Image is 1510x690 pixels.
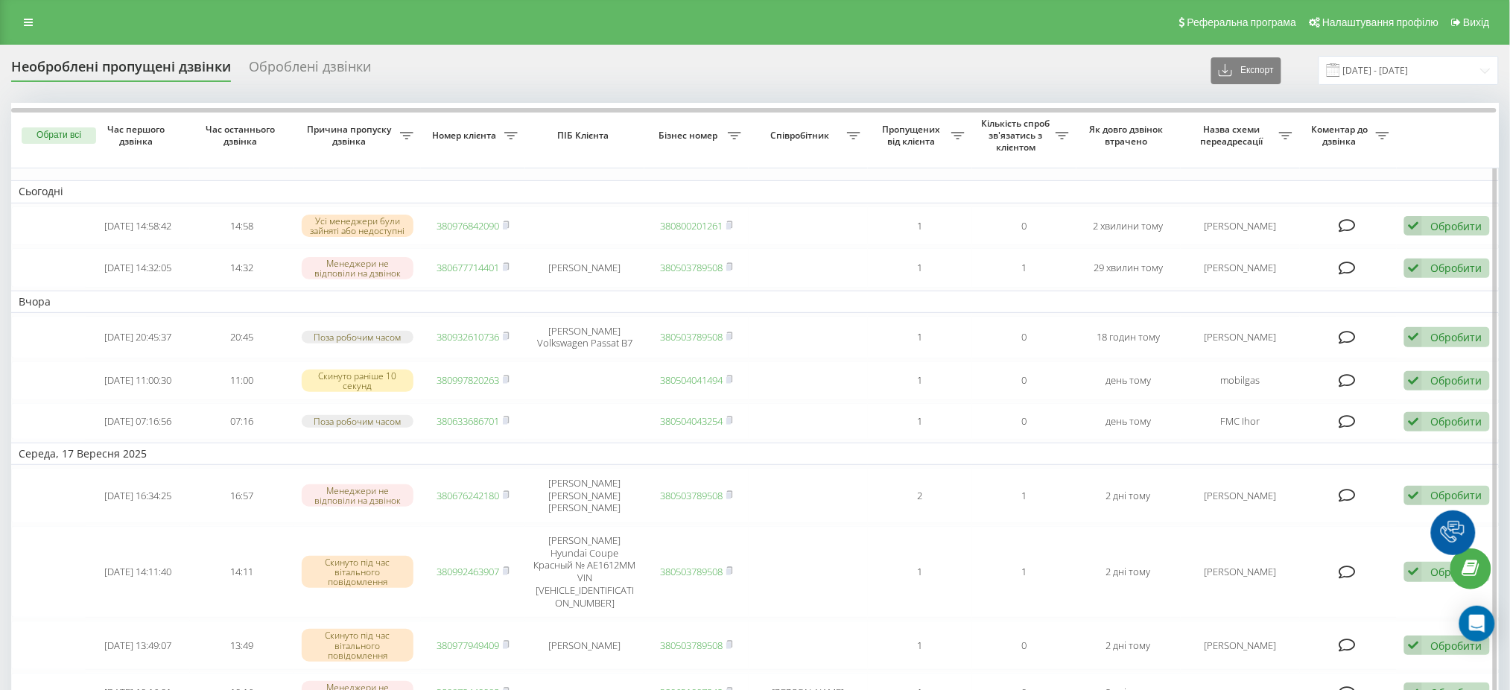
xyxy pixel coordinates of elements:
[1430,261,1482,275] div: Обробити
[302,124,400,147] span: Причина пропуску дзвінка
[1076,361,1181,401] td: день тому
[190,468,294,522] td: 16:57
[868,621,972,670] td: 1
[660,219,723,232] a: 380800201261
[86,526,190,618] td: [DATE] 14:11:40
[525,316,644,358] td: [PERSON_NAME] Volkswagen Passat B7
[1076,468,1181,522] td: 2 дні тому
[1181,526,1300,618] td: [PERSON_NAME]
[11,443,1501,465] td: Середа, 17 Вересня 2025
[86,621,190,670] td: [DATE] 13:49:07
[190,526,294,618] td: 14:11
[437,414,499,428] a: 380633686701
[1076,526,1181,618] td: 2 дні тому
[1430,219,1482,233] div: Обробити
[190,621,294,670] td: 13:49
[525,621,644,670] td: [PERSON_NAME]
[437,489,499,502] a: 380676242180
[868,206,972,246] td: 1
[437,261,499,274] a: 380677714401
[302,415,413,428] div: Поза робочим часом
[98,124,178,147] span: Час першого дзвінка
[1076,248,1181,288] td: 29 хвилин тому
[1181,206,1300,246] td: [PERSON_NAME]
[1181,468,1300,522] td: [PERSON_NAME]
[1076,206,1181,246] td: 2 хвилини тому
[1181,621,1300,670] td: [PERSON_NAME]
[868,361,972,401] td: 1
[660,639,723,652] a: 380503789508
[525,468,644,522] td: [PERSON_NAME] [PERSON_NAME] [PERSON_NAME]
[875,124,951,147] span: Пропущених від клієнта
[190,361,294,401] td: 11:00
[868,526,972,618] td: 1
[86,403,190,440] td: [DATE] 07:16:56
[980,118,1056,153] span: Кількість спроб зв'язатись з клієнтом
[437,219,499,232] a: 380976842090
[756,130,847,142] span: Співробітник
[1322,16,1438,28] span: Налаштування профілю
[86,361,190,401] td: [DATE] 11:00:30
[1430,639,1482,653] div: Обробити
[190,403,294,440] td: 07:16
[972,316,1076,358] td: 0
[302,484,413,507] div: Менеджери не відповіли на дзвінок
[1430,330,1482,344] div: Обробити
[437,565,499,578] a: 380992463907
[1430,488,1482,502] div: Обробити
[660,330,723,344] a: 380503789508
[1181,316,1300,358] td: [PERSON_NAME]
[190,248,294,288] td: 14:32
[972,621,1076,670] td: 0
[302,331,413,344] div: Поза робочим часом
[972,361,1076,401] td: 0
[972,468,1076,522] td: 1
[1430,414,1482,428] div: Обробити
[202,124,282,147] span: Час останнього дзвінка
[437,639,499,652] a: 380977949409
[11,291,1501,313] td: Вчора
[190,316,294,358] td: 20:45
[868,468,972,522] td: 2
[1076,621,1181,670] td: 2 дні тому
[525,526,644,618] td: [PERSON_NAME] Hyundai Coupe Красный № AE1612MM VIN [VEHICLE_IDENTIFICATION_NUMBER]
[660,373,723,387] a: 380504041494
[652,130,728,142] span: Бізнес номер
[428,130,504,142] span: Номер клієнта
[1430,373,1482,387] div: Обробити
[86,468,190,522] td: [DATE] 16:34:25
[86,206,190,246] td: [DATE] 14:58:42
[437,373,499,387] a: 380997820263
[1307,124,1376,147] span: Коментар до дзвінка
[972,248,1076,288] td: 1
[660,414,723,428] a: 380504043254
[660,261,723,274] a: 380503789508
[1188,124,1279,147] span: Назва схеми переадресації
[302,215,413,237] div: Усі менеджери були зайняті або недоступні
[660,565,723,578] a: 380503789508
[86,248,190,288] td: [DATE] 14:32:05
[1187,16,1297,28] span: Реферальна програма
[11,180,1501,203] td: Сьогодні
[249,59,371,82] div: Оброблені дзвінки
[302,556,413,589] div: Скинуто під час вітального повідомлення
[1181,361,1300,401] td: mobilgas
[1211,57,1281,84] button: Експорт
[868,316,972,358] td: 1
[437,330,499,344] a: 380932610736
[1076,316,1181,358] td: 18 годин тому
[972,526,1076,618] td: 1
[1459,606,1495,642] div: Open Intercom Messenger
[22,127,96,144] button: Обрати всі
[1088,124,1169,147] span: Як довго дзвінок втрачено
[86,316,190,358] td: [DATE] 20:45:37
[302,257,413,279] div: Менеджери не відповіли на дзвінок
[1464,16,1490,28] span: Вихід
[868,248,972,288] td: 1
[868,403,972,440] td: 1
[660,489,723,502] a: 380503789508
[972,403,1076,440] td: 0
[538,130,632,142] span: ПІБ Клієнта
[972,206,1076,246] td: 0
[302,629,413,662] div: Скинуто під час вітального повідомлення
